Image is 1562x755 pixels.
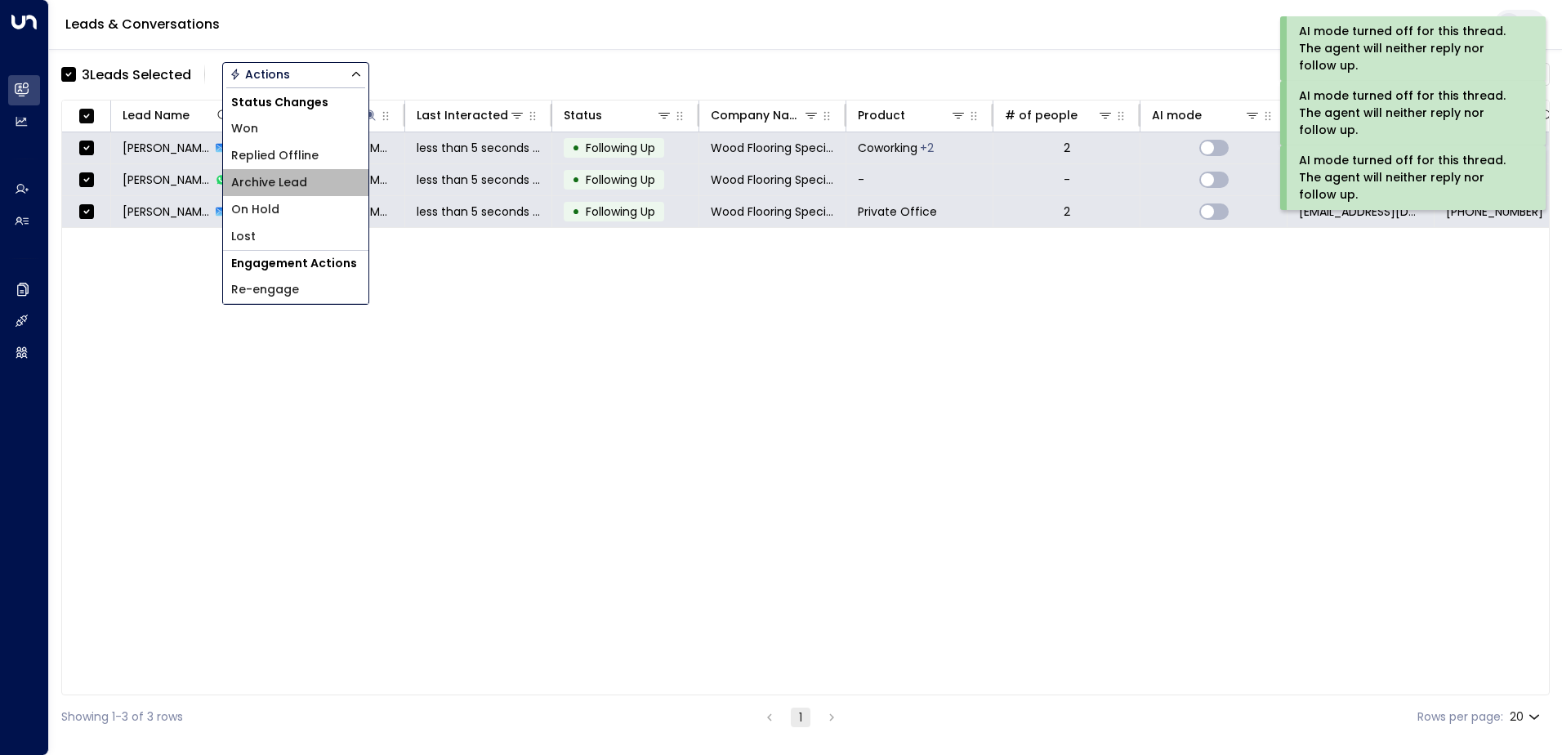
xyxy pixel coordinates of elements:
span: +447852697555 [1446,203,1543,220]
div: Actions [230,67,290,82]
div: Company Name [711,105,803,125]
div: - [1064,172,1070,188]
td: - [846,164,993,195]
span: Lost [231,228,256,245]
span: Wood Flooring Specialists [711,172,834,188]
span: Re-engage [231,281,299,298]
div: 3 Lead s Selected [82,65,191,85]
span: Steve Farnworth [123,140,211,156]
div: AI mode [1152,105,1261,125]
div: • [572,198,580,226]
span: Private Office [858,203,937,220]
span: Won [231,120,258,137]
h1: Status Changes [223,90,368,115]
div: Button group with a nested menu [222,62,369,87]
span: Replied Offline [231,147,319,164]
a: Leads & Conversations [65,15,220,34]
div: AI mode turned off for this thread. The agent will neither reply nor follow up. [1299,23,1524,74]
span: Toggle select row [76,170,96,190]
div: Showing 1-3 of 3 rows [61,708,183,726]
div: Lead Name [123,105,190,125]
div: Company Name [711,105,819,125]
div: AI mode turned off for this thread. The agent will neither reply nor follow up. [1299,152,1524,203]
span: less than 5 seconds ago [417,140,540,156]
div: Status [564,105,672,125]
span: Toggle select row [76,202,96,222]
div: Status [564,105,602,125]
div: # of people [1005,105,1078,125]
div: 2 [1064,203,1070,220]
h1: Engagement Actions [223,251,368,276]
button: page 1 [791,708,810,727]
span: Following Up [586,203,655,220]
span: Wood Flooring Specialists [711,203,834,220]
span: Coworking [858,140,917,156]
span: Toggle select all [76,106,96,127]
div: 2 [1064,140,1070,156]
span: Following Up [586,172,655,188]
nav: pagination navigation [759,707,842,727]
span: On Hold [231,201,279,218]
div: Last Interacted [417,105,508,125]
div: • [572,166,580,194]
div: Lead Name [123,105,231,125]
span: less than 5 seconds ago [417,203,540,220]
div: AI mode [1152,105,1202,125]
label: Rows per page: [1417,708,1503,726]
span: Toggle select row [76,138,96,159]
div: Product [858,105,966,125]
div: Last Interacted [417,105,525,125]
span: sales@newflex.com [1299,203,1422,220]
span: Steve Farnworth [123,203,211,220]
div: Product [858,105,905,125]
span: less than 5 seconds ago [417,172,540,188]
span: Following Up [586,140,655,156]
span: Wood Flooring Specialists [711,140,834,156]
span: Steve Farnworth [123,172,211,188]
div: 20 [1510,705,1543,729]
span: Archive Lead [231,174,307,191]
div: AI mode turned off for this thread. The agent will neither reply nor follow up. [1299,87,1524,139]
div: • [572,134,580,162]
button: Actions [222,62,369,87]
div: Dedicated Desk,Private Office [920,140,934,156]
div: # of people [1005,105,1113,125]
